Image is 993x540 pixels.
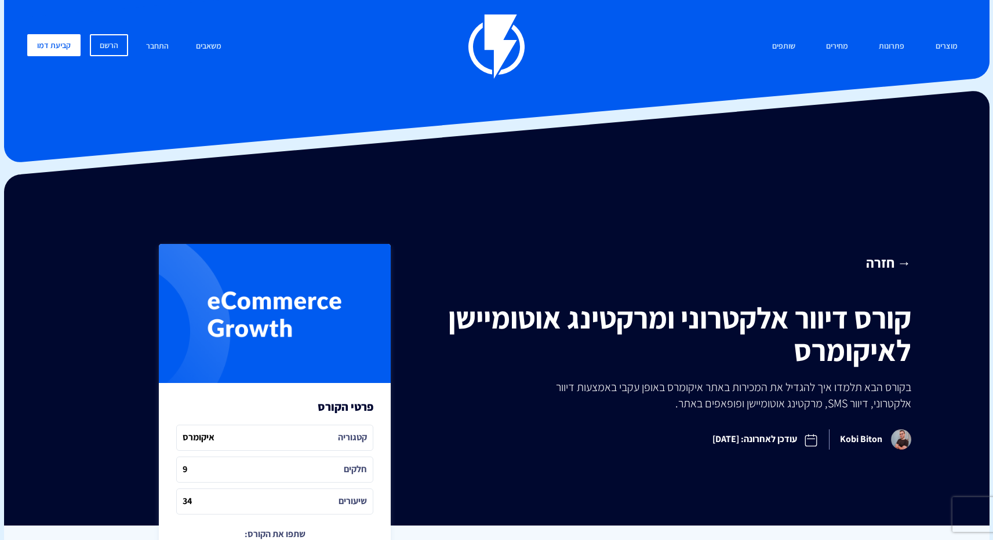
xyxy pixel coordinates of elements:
a: פתרונות [870,34,913,59]
a: שותפים [763,34,804,59]
span: Kobi Biton [829,429,911,450]
i: איקומרס [183,431,214,444]
a: → חזרה [435,253,911,272]
i: קטגוריה [338,431,367,444]
h3: פרטי הקורס [318,400,373,413]
i: שיעורים [339,495,367,508]
a: הרשם [90,34,128,56]
p: בקורס הבא תלמדו איך להגדיל את המכירות באתר איקומרס באופן עקבי באמצעות דיוור אלקטרוני, דיוור SMS, ... [530,379,911,411]
a: התחבר [137,34,177,59]
i: חלקים [344,463,367,476]
a: משאבים [187,34,230,59]
span: עודכן לאחרונה: [DATE] [702,423,829,456]
i: 34 [183,495,192,508]
a: מוצרים [927,34,966,59]
a: מחירים [817,34,857,59]
h1: קורס דיוור אלקטרוני ומרקטינג אוטומיישן לאיקומרס [435,302,911,367]
a: קביעת דמו [27,34,81,56]
i: 9 [183,463,187,476]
